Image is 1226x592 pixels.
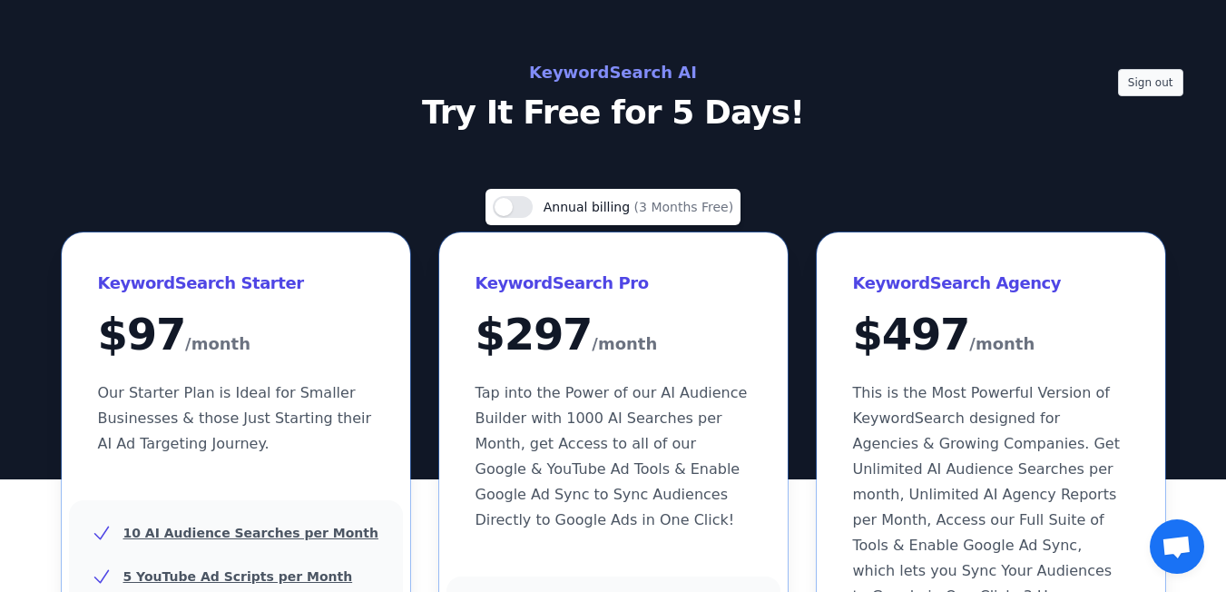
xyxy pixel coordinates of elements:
[853,269,1129,298] h3: KeywordSearch Agency
[853,312,1129,359] div: $ 497
[1118,69,1183,96] button: Sign out
[98,384,372,452] span: Our Starter Plan is Ideal for Smaller Businesses & those Just Starting their AI Ad Targeting Jour...
[207,94,1020,131] p: Try It Free for 5 Days!
[207,58,1020,87] h2: KeywordSearch AI
[123,569,353,584] u: 5 YouTube Ad Scripts per Month
[592,330,657,359] span: /month
[476,384,748,528] span: Tap into the Power of our AI Audience Builder with 1000 AI Searches per Month, get Access to all ...
[476,312,751,359] div: $ 297
[634,200,734,214] span: (3 Months Free)
[123,526,378,540] u: 10 AI Audience Searches per Month
[185,330,250,359] span: /month
[98,269,374,298] h3: KeywordSearch Starter
[544,200,634,214] span: Annual billing
[969,330,1035,359] span: /month
[1150,519,1204,574] div: Открытый чат
[98,312,374,359] div: $ 97
[476,269,751,298] h3: KeywordSearch Pro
